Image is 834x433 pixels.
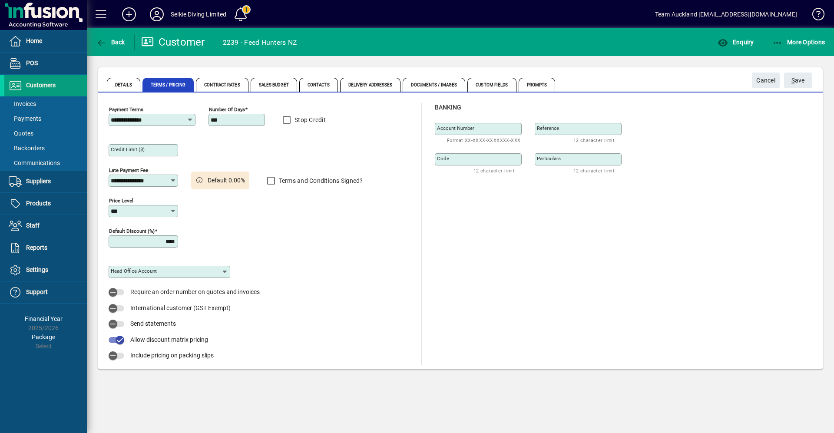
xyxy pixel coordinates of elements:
span: Payments [9,115,41,122]
span: Contract Rates [196,78,248,92]
label: Stop Credit [293,116,326,124]
span: Invoices [9,100,36,107]
span: POS [26,59,38,66]
span: Contacts [299,78,338,92]
mat-hint: Format XX-XXXX-XXXXXXX-XXX [447,135,520,145]
mat-label: Code [437,155,449,162]
button: More Options [770,34,827,50]
span: Communications [9,159,60,166]
span: Suppliers [26,178,51,185]
div: Selkie Diving Limited [171,7,227,21]
span: Allow discount matrix pricing [130,336,208,343]
mat-hint: 12 character limit [473,165,515,175]
a: Home [4,30,87,52]
span: Package [32,334,55,340]
mat-label: Default Discount (%) [109,228,155,234]
a: Settings [4,259,87,281]
span: Quotes [9,130,33,137]
div: Team Auckland [EMAIL_ADDRESS][DOMAIN_NAME] [655,7,797,21]
span: Documents / Images [403,78,465,92]
span: Default 0.00% [208,176,245,185]
span: Settings [26,266,48,273]
mat-label: Late Payment Fee [109,167,148,173]
button: Profile [143,7,171,22]
span: Support [26,288,48,295]
mat-label: Reference [537,125,559,131]
span: Sales Budget [251,78,297,92]
mat-hint: 12 character limit [573,135,615,145]
span: Backorders [9,145,45,152]
a: Support [4,281,87,303]
span: Financial Year [25,315,63,322]
span: Reports [26,244,47,251]
span: Send statements [130,320,176,327]
div: 2239 - Feed Hunters NZ [223,36,297,50]
span: Enquiry [718,39,754,46]
span: Custom Fields [467,78,516,92]
button: Back [94,34,127,50]
mat-label: Account number [437,125,474,131]
span: International customer (GST Exempt) [130,304,231,311]
a: Knowledge Base [806,2,823,30]
a: POS [4,53,87,74]
a: Staff [4,215,87,237]
mat-label: Payment Terms [109,106,143,112]
span: Require an order number on quotes and invoices [130,288,260,295]
span: Products [26,200,51,207]
span: Customers [26,82,56,89]
button: Enquiry [715,34,756,50]
span: ave [791,73,805,88]
label: Terms and Conditions Signed? [277,176,363,185]
span: Banking [435,104,461,111]
button: Cancel [752,73,780,88]
span: Cancel [756,73,775,88]
span: Prompts [519,78,556,92]
span: Back [96,39,125,46]
app-page-header-button: Back [87,34,135,50]
span: More Options [772,39,825,46]
mat-label: Number of days [209,106,245,112]
mat-hint: 12 character limit [573,165,615,175]
mat-label: Head Office Account [111,268,157,274]
span: Terms / Pricing [142,78,194,92]
mat-label: Credit Limit ($) [111,146,145,152]
div: Customer [141,35,205,49]
a: Suppliers [4,171,87,192]
span: Details [107,78,140,92]
mat-label: Particulars [537,155,561,162]
a: Communications [4,155,87,170]
span: Home [26,37,42,44]
a: Invoices [4,96,87,111]
a: Quotes [4,126,87,141]
button: Add [115,7,143,22]
a: Payments [4,111,87,126]
a: Backorders [4,141,87,155]
span: Staff [26,222,40,229]
span: Delivery Addresses [340,78,401,92]
a: Reports [4,237,87,259]
button: Save [784,73,812,88]
span: S [791,77,795,84]
mat-label: Price Level [109,198,133,204]
span: Include pricing on packing slips [130,352,214,359]
a: Products [4,193,87,215]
